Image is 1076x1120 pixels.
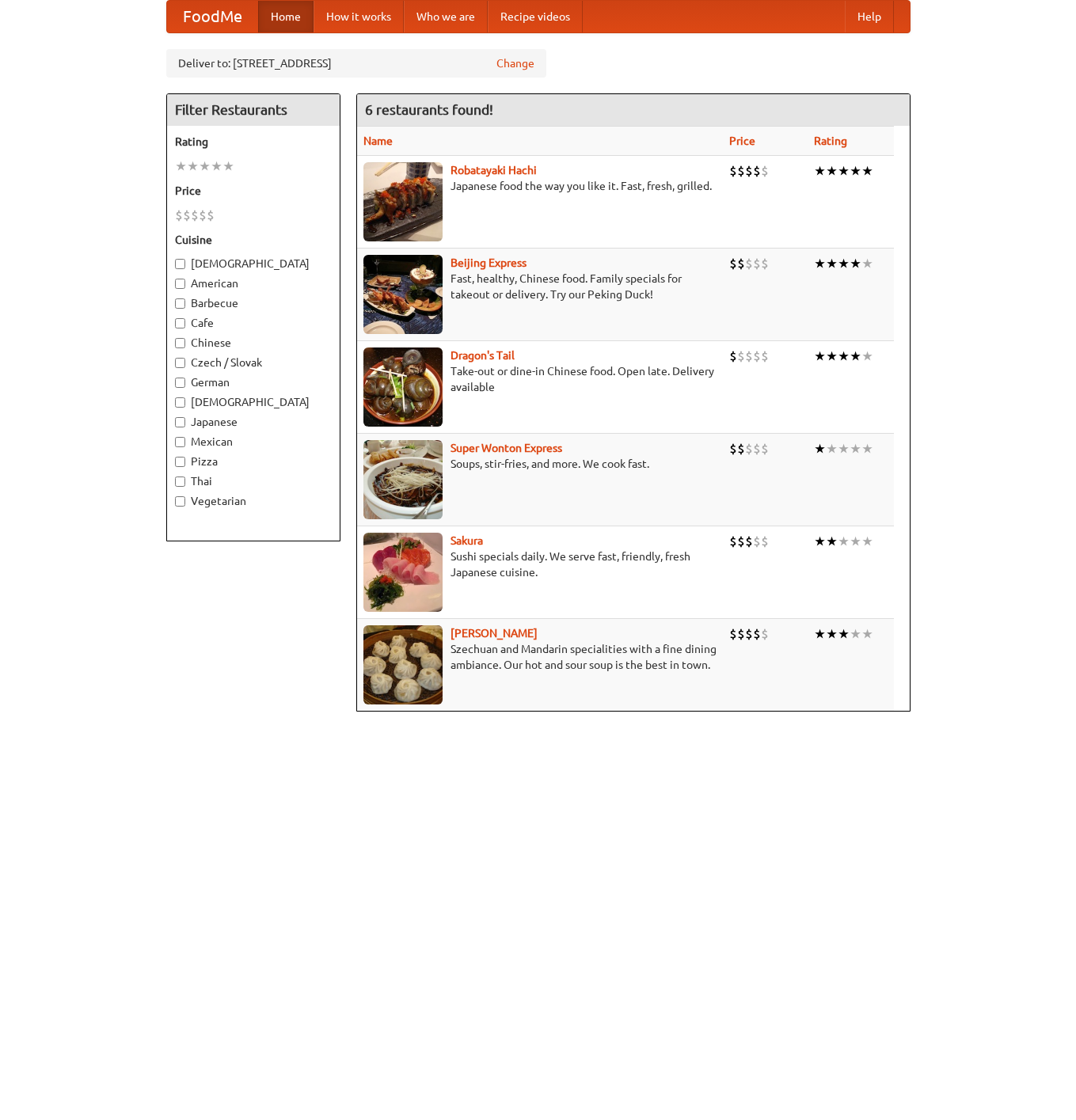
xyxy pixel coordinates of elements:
[729,625,737,643] li: $
[363,440,443,519] img: superwonton.jpg
[861,255,873,272] li: ★
[745,440,753,457] li: $
[451,442,562,454] b: Super Wonton Express
[850,162,861,180] li: ★
[845,1,894,32] a: Help
[737,533,745,550] li: $
[175,355,332,370] label: Czech / Slovak
[363,162,443,241] img: robatayaki.jpg
[175,207,183,224] li: $
[814,625,826,643] li: ★
[191,207,199,224] li: $
[826,440,838,457] li: ★
[745,625,753,643] li: $
[175,335,332,351] label: Chinese
[737,440,745,457] li: $
[175,414,332,430] label: Japanese
[753,440,761,457] li: $
[761,162,769,180] li: $
[826,162,838,180] li: ★
[761,625,769,643] li: $
[175,183,332,199] h5: Price
[838,440,850,457] li: ★
[861,440,873,457] li: ★
[187,158,199,175] li: ★
[861,533,873,550] li: ★
[199,158,211,175] li: ★
[175,338,185,348] input: Chinese
[175,397,185,408] input: [DEMOGRAPHIC_DATA]
[737,347,745,365] li: $
[175,232,332,248] h5: Cuisine
[451,164,537,177] b: Robatayaki Hachi
[222,158,234,175] li: ★
[451,534,483,547] b: Sakura
[745,162,753,180] li: $
[753,162,761,180] li: $
[175,374,332,390] label: German
[175,496,185,507] input: Vegetarian
[838,533,850,550] li: ★
[761,255,769,272] li: $
[175,318,185,328] input: Cafe
[838,255,850,272] li: ★
[363,533,443,612] img: sakura.jpg
[175,457,185,467] input: Pizza
[404,1,488,32] a: Who we are
[363,363,717,395] p: Take-out or dine-in Chinese food. Open late. Delivery available
[363,271,717,302] p: Fast, healthy, Chinese food. Family specials for takeout or delivery. Try our Peking Duck!
[745,347,753,365] li: $
[729,135,755,147] a: Price
[838,162,850,180] li: ★
[175,358,185,368] input: Czech / Slovak
[826,625,838,643] li: ★
[451,349,515,362] a: Dragon's Tail
[365,102,493,117] ng-pluralize: 6 restaurants found!
[175,437,185,447] input: Mexican
[861,162,873,180] li: ★
[199,207,207,224] li: $
[175,417,185,427] input: Japanese
[826,347,838,365] li: ★
[850,625,861,643] li: ★
[737,625,745,643] li: $
[761,533,769,550] li: $
[761,440,769,457] li: $
[451,256,527,269] a: Beijing Express
[175,158,187,175] li: ★
[363,135,393,147] a: Name
[850,255,861,272] li: ★
[737,162,745,180] li: $
[175,394,332,410] label: [DEMOGRAPHIC_DATA]
[814,135,847,147] a: Rating
[488,1,583,32] a: Recipe videos
[175,315,332,331] label: Cafe
[729,162,737,180] li: $
[167,94,340,126] h4: Filter Restaurants
[814,255,826,272] li: ★
[363,178,717,194] p: Japanese food the way you like it. Fast, fresh, grilled.
[729,347,737,365] li: $
[175,259,185,269] input: [DEMOGRAPHIC_DATA]
[363,641,717,673] p: Szechuan and Mandarin specialities with a fine dining ambiance. Our hot and sour soup is the best...
[363,456,717,472] p: Soups, stir-fries, and more. We cook fast.
[363,625,443,704] img: shandong.jpg
[838,347,850,365] li: ★
[729,255,737,272] li: $
[814,162,826,180] li: ★
[175,256,332,271] label: [DEMOGRAPHIC_DATA]
[814,533,826,550] li: ★
[175,493,332,509] label: Vegetarian
[175,134,332,150] h5: Rating
[175,378,185,388] input: German
[826,255,838,272] li: ★
[175,454,332,469] label: Pizza
[451,627,538,640] a: [PERSON_NAME]
[207,207,215,224] li: $
[729,440,737,457] li: $
[175,473,332,489] label: Thai
[175,434,332,450] label: Mexican
[753,625,761,643] li: $
[761,347,769,365] li: $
